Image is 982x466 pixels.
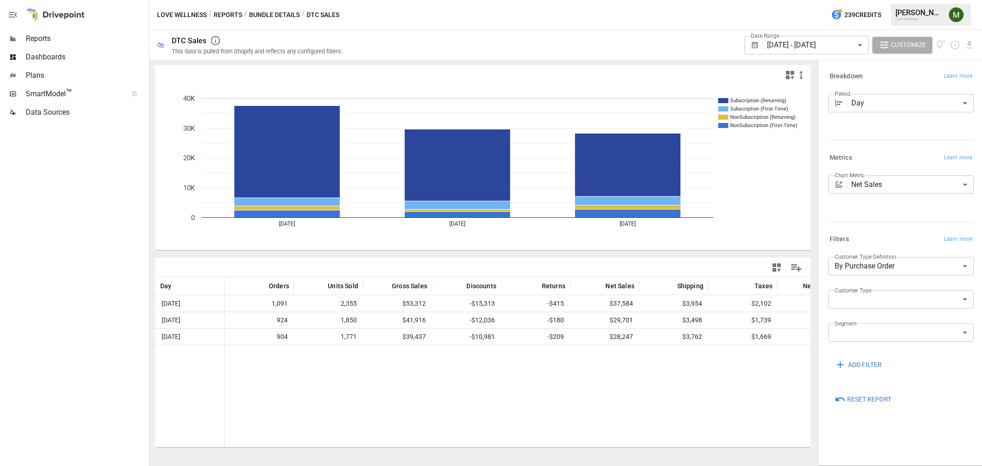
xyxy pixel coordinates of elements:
[214,9,242,21] button: Reports
[895,8,943,17] div: [PERSON_NAME]
[183,154,195,162] text: 20K
[835,320,856,327] label: Segment
[546,296,565,312] span: -$415
[750,329,773,345] span: $1,669
[160,296,182,312] span: [DATE]
[270,296,289,312] span: 1,091
[608,296,634,312] span: $37,584
[827,6,885,23] button: 239Credits
[157,41,164,49] div: 🛍
[26,52,147,63] span: Dashboards
[401,329,427,345] span: $39,437
[160,329,182,345] span: [DATE]
[468,296,496,312] span: -$15,313
[209,9,212,21] div: /
[328,281,358,291] span: Units Sold
[449,221,465,227] text: [DATE]
[275,312,289,328] span: 924
[835,286,872,294] label: Customer Type
[160,312,182,328] span: [DATE]
[851,175,974,194] div: Net Sales
[620,221,636,227] text: [DATE]
[767,36,868,54] div: [DATE] - [DATE]
[608,329,634,345] span: $28,247
[546,312,565,328] span: -$180
[392,281,427,291] span: Gross Sales
[249,9,300,21] button: Bundle Details
[949,7,964,22] img: Meredith Lacasse
[835,253,896,261] label: Customer Type Definition
[847,394,891,405] span: Reset Report
[895,17,943,21] div: Love Wellness
[835,90,850,98] label: Period
[542,281,565,291] span: Returns
[183,184,195,192] text: 10K
[339,329,358,345] span: 1,771
[872,37,932,53] button: Customize
[269,281,289,291] span: Orders
[26,70,147,81] span: Plans
[750,312,773,328] span: $1,739
[803,281,842,291] span: Net Revenue
[750,296,773,312] span: $2,102
[964,40,975,50] button: Download report
[191,214,195,222] text: 0
[755,281,773,291] span: Taxes
[468,312,496,328] span: -$12,036
[830,234,849,245] h6: Filters
[681,312,703,328] span: $3,498
[730,98,786,104] text: Subscription (Returning)
[183,94,195,103] text: 40K
[468,329,496,345] span: -$10,981
[830,71,863,82] h6: Breakdown
[950,40,960,50] button: Schedule report
[546,329,565,345] span: -$209
[828,257,974,275] div: By Purchase Order
[66,87,72,99] span: ™
[828,356,888,373] button: ADD FILTER
[835,171,865,179] label: Chart Metric
[891,39,926,51] span: Customize
[26,107,147,118] span: Data Sources
[339,296,358,312] span: 2,355
[730,122,797,128] text: NonSubscription (First-Time)
[279,221,295,227] text: [DATE]
[156,84,811,250] svg: A chart.
[681,296,703,312] span: $3,954
[830,153,852,163] h6: Metrics
[751,32,779,40] label: Date Range
[160,281,172,291] span: Day
[844,9,881,21] span: 239 Credits
[244,9,247,21] div: /
[730,114,796,120] text: NonSubscription (Returning)
[848,359,882,371] span: ADD FILTER
[851,94,974,112] div: Day
[944,72,972,81] span: Learn more
[936,37,947,53] button: View documentation
[302,9,305,21] div: /
[681,329,703,345] span: $3,762
[828,391,898,408] button: Reset Report
[786,257,807,278] button: Manage Columns
[401,312,427,328] span: $41,916
[466,281,496,291] span: Discounts
[172,36,206,45] div: DTC Sales
[944,235,972,244] span: Learn more
[944,153,972,163] span: Learn more
[605,281,634,291] span: Net Sales
[26,33,147,44] span: Reports
[157,9,207,21] button: Love Wellness
[275,329,289,345] span: 904
[183,124,195,133] text: 30K
[677,281,703,291] span: Shipping
[608,312,634,328] span: $29,701
[401,296,427,312] span: $53,312
[26,88,122,99] span: SmartModel
[943,2,969,28] button: Meredith Lacasse
[339,312,358,328] span: 1,850
[730,106,788,112] text: Subscription (First-Time)
[172,48,343,55] div: This data is pulled from Shopify and reflects any configured filters.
